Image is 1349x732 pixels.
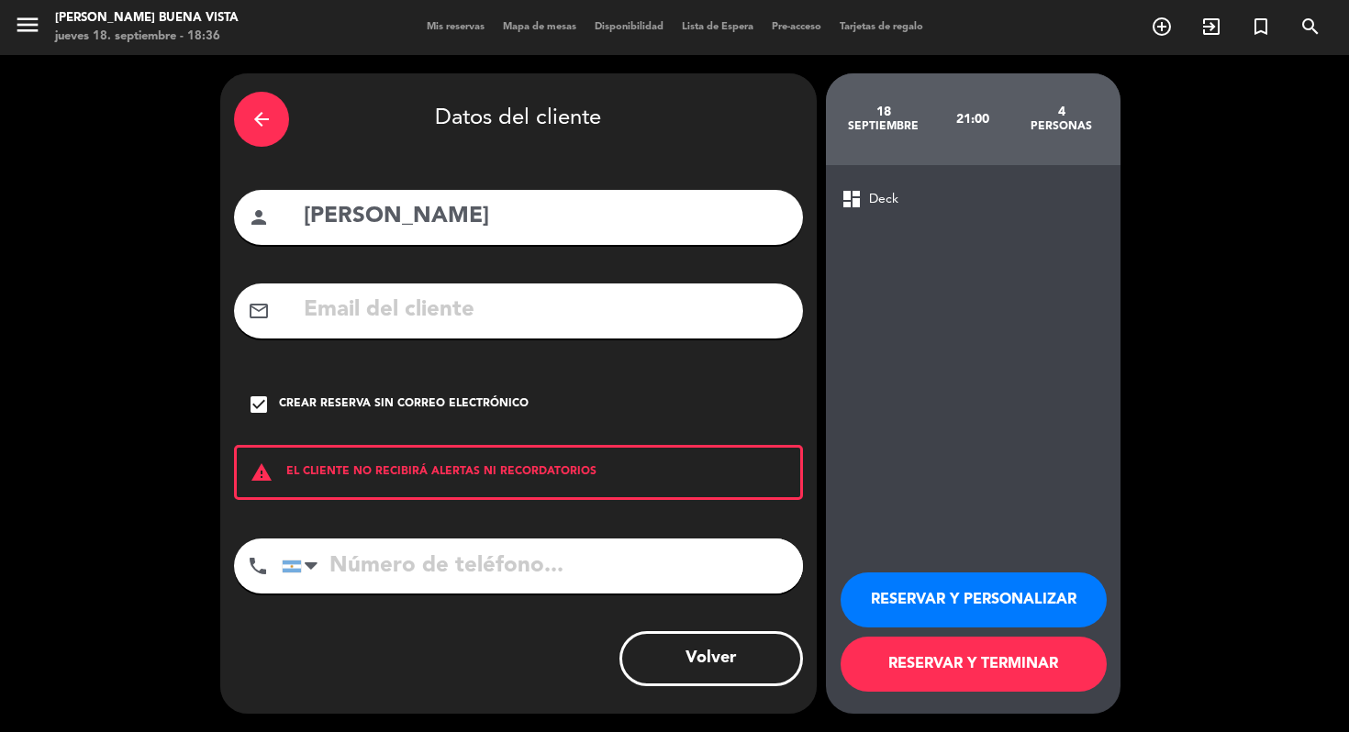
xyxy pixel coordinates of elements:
div: jueves 18. septiembre - 18:36 [55,28,239,46]
i: turned_in_not [1250,16,1272,38]
i: menu [14,11,41,39]
div: Crear reserva sin correo electrónico [279,395,529,414]
div: EL CLIENTE NO RECIBIRÁ ALERTAS NI RECORDATORIOS [234,445,803,500]
div: personas [1017,119,1106,134]
button: menu [14,11,41,45]
i: mail_outline [248,300,270,322]
span: Mapa de mesas [494,22,585,32]
span: Pre-acceso [763,22,831,32]
div: 4 [1017,105,1106,119]
i: exit_to_app [1200,16,1222,38]
i: add_circle_outline [1151,16,1173,38]
span: Disponibilidad [585,22,673,32]
i: person [248,206,270,228]
span: Deck [869,189,898,210]
div: 18 [840,105,929,119]
div: septiembre [840,119,929,134]
i: search [1299,16,1321,38]
span: Lista de Espera [673,22,763,32]
div: [PERSON_NAME] Buena Vista [55,9,239,28]
button: RESERVAR Y TERMINAR [841,637,1107,692]
div: 21:00 [928,87,1017,151]
input: Nombre del cliente [302,198,789,236]
i: warning [237,461,286,483]
i: check_box [248,394,270,416]
input: Número de teléfono... [282,538,803,593]
button: Volver [619,631,803,686]
span: Mis reservas [418,22,494,32]
i: arrow_back [251,108,273,130]
span: dashboard [841,188,863,210]
input: Email del cliente [302,292,789,329]
i: phone [247,555,269,577]
div: Datos del cliente [234,87,803,151]
button: RESERVAR Y PERSONALIZAR [841,572,1107,627]
span: Tarjetas de regalo [831,22,932,32]
div: Argentina: +54 [283,539,325,593]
